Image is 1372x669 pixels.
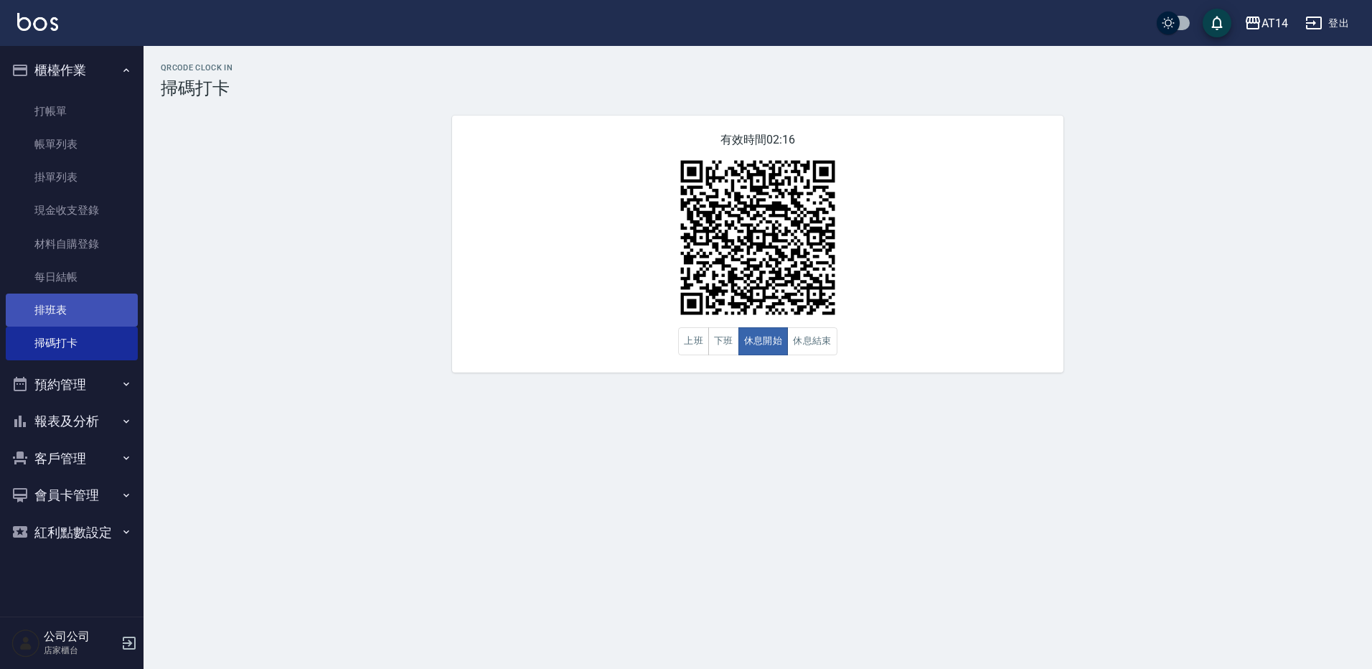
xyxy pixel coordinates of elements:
img: Logo [17,13,58,31]
button: 下班 [708,327,739,355]
div: 有效時間 02:16 [452,116,1063,373]
h3: 掃碼打卡 [161,78,1355,98]
h5: 公司公司 [44,630,117,644]
button: 上班 [678,327,709,355]
p: 店家櫃台 [44,644,117,657]
a: 掃碼打卡 [6,327,138,360]
button: 客戶管理 [6,440,138,477]
img: Person [11,629,40,658]
a: 掛單列表 [6,161,138,194]
button: 會員卡管理 [6,477,138,514]
button: 報表及分析 [6,403,138,440]
button: 休息開始 [738,327,789,355]
a: 帳單列表 [6,128,138,161]
a: 排班表 [6,294,138,327]
a: 現金收支登錄 [6,194,138,227]
button: 紅利點數設定 [6,514,138,551]
a: 材料自購登錄 [6,228,138,261]
button: 預約管理 [6,366,138,403]
button: AT14 [1239,9,1294,38]
button: 休息結束 [787,327,837,355]
h2: QRcode Clock In [161,63,1355,72]
a: 打帳單 [6,95,138,128]
div: AT14 [1261,14,1288,32]
button: 櫃檯作業 [6,52,138,89]
a: 每日結帳 [6,261,138,294]
button: 登出 [1300,10,1355,37]
button: save [1203,9,1231,37]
